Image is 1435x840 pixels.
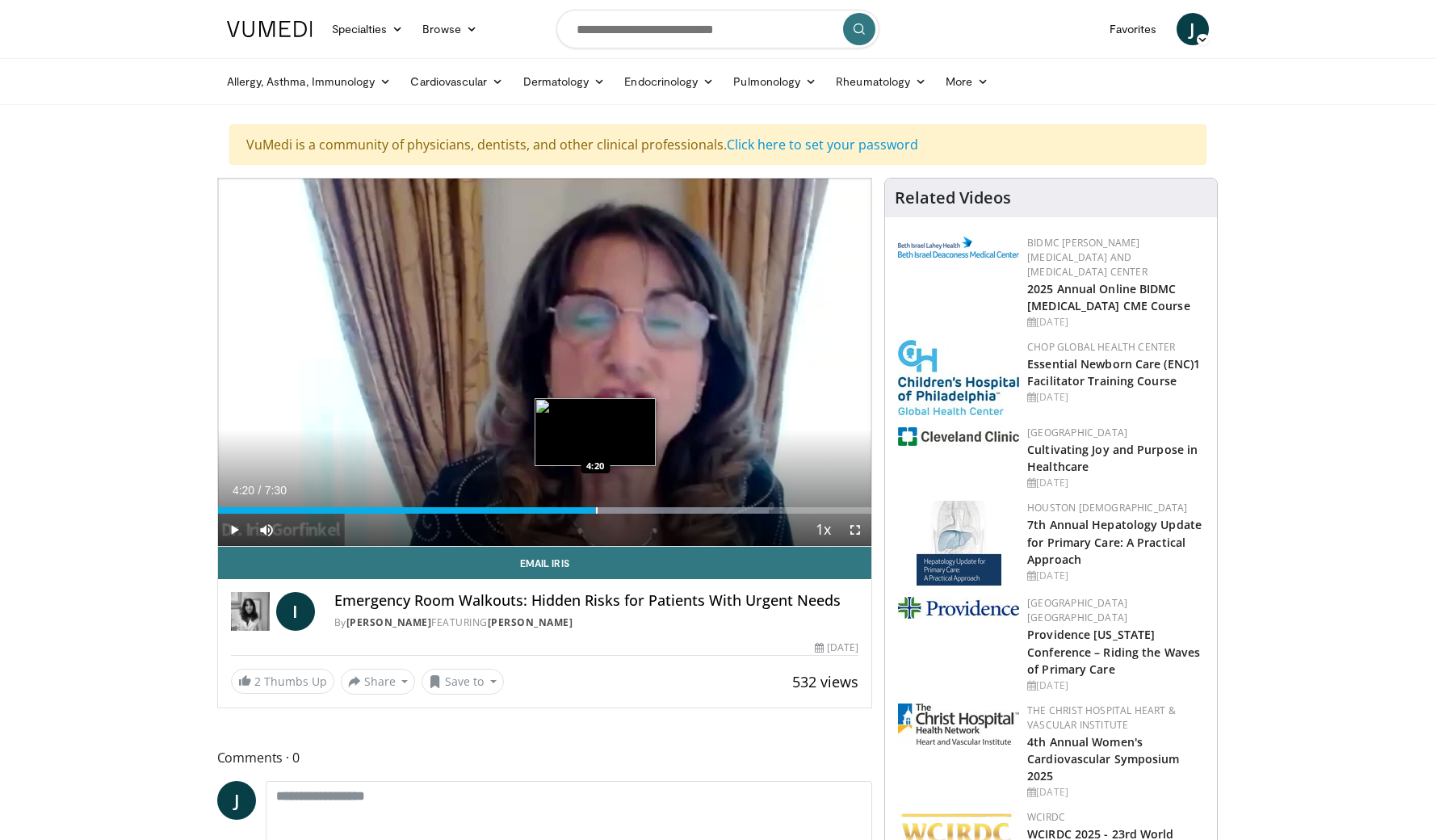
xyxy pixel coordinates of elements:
[217,65,401,98] a: Allergy, Asthma, Immunology
[276,592,315,631] a: I
[556,10,879,48] input: Search topics, interventions
[815,640,858,655] div: [DATE]
[218,507,872,514] div: Progress Bar
[1027,785,1204,800] div: [DATE]
[254,674,261,689] span: 2
[334,615,859,630] div: By FEATURING
[535,398,656,466] img: image.jpeg
[936,65,998,98] a: More
[1027,340,1175,354] a: CHOP Global Health Center
[217,781,256,820] a: J
[413,13,487,45] a: Browse
[334,592,859,610] h4: Emergency Room Walkouts: Hidden Risks for Patients With Urgent Needs
[898,427,1019,446] img: 1ef99228-8384-4f7a-af87-49a18d542794.png.150x105_q85_autocrop_double_scale_upscale_version-0.2.jpg
[724,65,826,98] a: Pulmonology
[1027,678,1204,693] div: [DATE]
[322,13,413,45] a: Specialties
[1027,596,1127,624] a: [GEOGRAPHIC_DATA] [GEOGRAPHIC_DATA]
[401,65,513,98] a: Cardiovascular
[807,514,839,546] button: Playback Rate
[727,136,918,153] a: Click here to set your password
[488,615,573,629] a: [PERSON_NAME]
[233,484,254,497] span: 4:20
[792,672,858,691] span: 532 views
[231,592,270,631] img: Dr. Iris Gorfinkel
[1027,569,1204,583] div: [DATE]
[895,188,1011,208] h4: Related Videos
[1027,315,1204,330] div: [DATE]
[265,484,287,497] span: 7:30
[1100,13,1167,45] a: Favorites
[1027,356,1200,388] a: Essential Newborn Care (ENC)1 Facilitator Training Course
[1027,734,1179,783] a: 4th Annual Women's Cardiovascular Symposium 2025
[898,340,1019,415] img: 8fbf8b72-0f77-40e1-90f4-9648163fd298.jpg.150x105_q85_autocrop_double_scale_upscale_version-0.2.jpg
[1027,236,1148,279] a: BIDMC [PERSON_NAME][MEDICAL_DATA] and [MEDICAL_DATA] Center
[1027,703,1176,732] a: The Christ Hospital Heart & Vascular Institute
[218,178,872,547] video-js: Video Player
[1027,627,1200,676] a: Providence [US_STATE] Conference – Riding the Waves of Primary Care
[217,747,873,768] span: Comments 0
[1027,517,1202,566] a: 7th Annual Hepatology Update for Primary Care: A Practical Approach
[231,669,334,694] a: 2 Thumbs Up
[422,669,504,695] button: Save to
[1177,13,1209,45] a: J
[1027,426,1127,439] a: [GEOGRAPHIC_DATA]
[346,615,432,629] a: [PERSON_NAME]
[615,65,724,98] a: Endocrinology
[1027,810,1065,824] a: WCIRDC
[917,501,1001,586] img: 83b65fa9-3c25-403e-891e-c43026028dd2.jpg.150x105_q85_autocrop_double_scale_upscale_version-0.2.jpg
[1027,476,1204,490] div: [DATE]
[218,514,250,546] button: Play
[839,514,871,546] button: Fullscreen
[229,124,1206,165] div: VuMedi is a community of physicians, dentists, and other clinical professionals.
[218,547,872,579] a: Email Iris
[514,65,615,98] a: Dermatology
[898,703,1019,745] img: 32b1860c-ff7d-4915-9d2b-64ca529f373e.jpg.150x105_q85_autocrop_double_scale_upscale_version-0.2.jpg
[258,484,262,497] span: /
[826,65,936,98] a: Rheumatology
[250,514,283,546] button: Mute
[341,669,416,695] button: Share
[227,21,313,37] img: VuMedi Logo
[898,237,1019,258] img: c96b19ec-a48b-46a9-9095-935f19585444.png.150x105_q85_autocrop_double_scale_upscale_version-0.2.png
[1027,442,1198,474] a: Cultivating Joy and Purpose in Healthcare
[1027,390,1204,405] div: [DATE]
[898,597,1019,619] img: 9aead070-c8c9-47a8-a231-d8565ac8732e.png.150x105_q85_autocrop_double_scale_upscale_version-0.2.jpg
[1027,281,1190,313] a: 2025 Annual Online BIDMC [MEDICAL_DATA] CME Course
[1027,501,1187,514] a: Houston [DEMOGRAPHIC_DATA]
